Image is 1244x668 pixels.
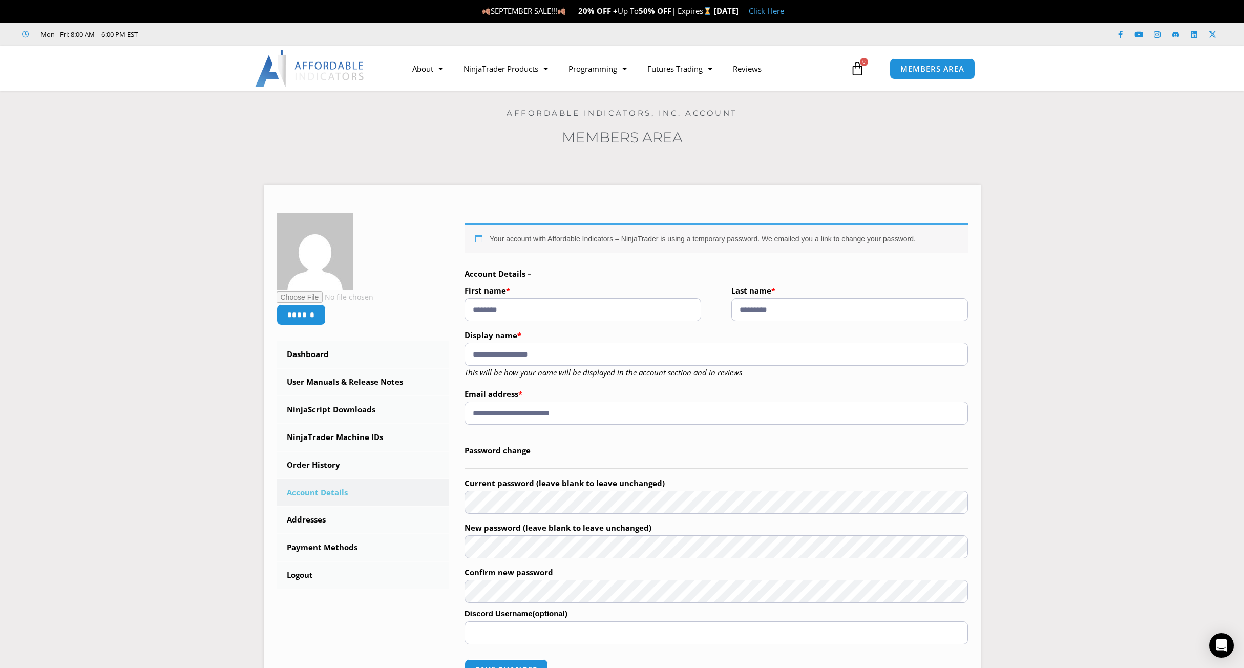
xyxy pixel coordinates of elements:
[277,396,450,423] a: NinjaScript Downloads
[835,54,880,83] a: 0
[465,606,968,621] label: Discord Username
[465,283,701,298] label: First name
[890,58,975,79] a: MEMBERS AREA
[465,520,968,535] label: New password (leave blank to leave unchanged)
[900,65,964,73] span: MEMBERS AREA
[277,452,450,478] a: Order History
[637,57,723,80] a: Futures Trading
[453,57,558,80] a: NinjaTrader Products
[38,28,138,40] span: Mon - Fri: 8:00 AM – 6:00 PM EST
[465,565,968,580] label: Confirm new password
[714,6,739,16] strong: [DATE]
[277,534,450,561] a: Payment Methods
[860,58,868,66] span: 0
[277,562,450,589] a: Logout
[533,609,567,618] span: (optional)
[277,479,450,506] a: Account Details
[277,341,450,589] nav: Account pages
[465,223,968,253] div: Your account with Affordable Indicators – NinjaTrader is using a temporary password. We emailed y...
[277,213,353,290] img: c8e2a22bbbf68b1373d4f5b2b557d403dec8f19da8ed8baa1a358201ab8e2d13
[731,283,968,298] label: Last name
[277,341,450,368] a: Dashboard
[465,327,968,343] label: Display name
[558,57,637,80] a: Programming
[465,367,742,378] em: This will be how your name will be displayed in the account section and in reviews
[507,108,737,118] a: Affordable Indicators, Inc. Account
[152,29,306,39] iframe: Customer reviews powered by Trustpilot
[277,507,450,533] a: Addresses
[578,6,618,16] strong: 20% OFF +
[277,369,450,395] a: User Manuals & Release Notes
[562,129,683,146] a: Members Area
[482,6,714,16] span: SEPTEMBER SALE!!! Up To | Expires
[402,57,453,80] a: About
[402,57,848,80] nav: Menu
[465,268,532,279] b: Account Details –
[723,57,772,80] a: Reviews
[277,424,450,451] a: NinjaTrader Machine IDs
[749,6,784,16] a: Click Here
[639,6,671,16] strong: 50% OFF
[482,7,490,15] img: 🍂
[465,433,968,469] legend: Password change
[465,475,968,491] label: Current password (leave blank to leave unchanged)
[558,7,565,15] img: 🍂
[704,7,711,15] img: ⌛
[255,50,365,87] img: LogoAI | Affordable Indicators – NinjaTrader
[1209,633,1234,658] div: Open Intercom Messenger
[465,386,968,402] label: Email address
